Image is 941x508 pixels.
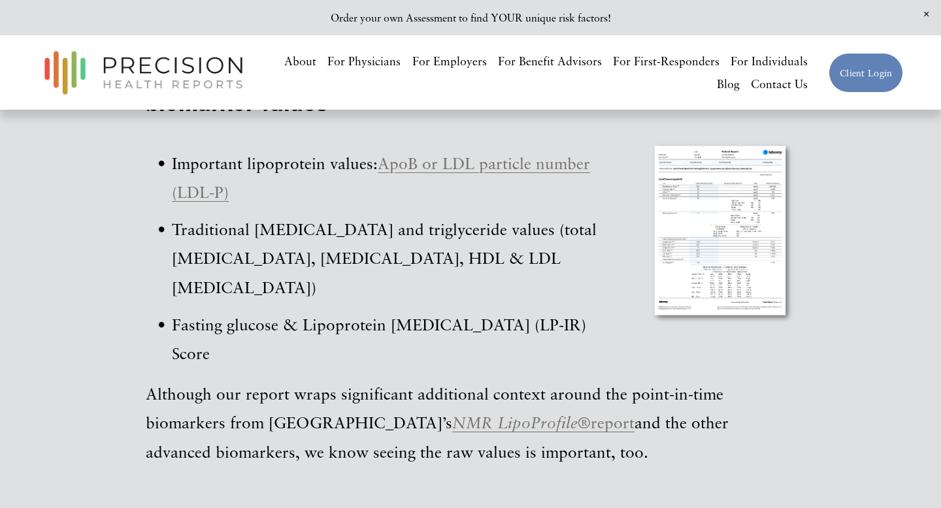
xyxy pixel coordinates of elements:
[146,379,795,466] p: Although our report wraps significant additional context around the point-in-time biomarkers from...
[452,413,635,432] a: NMR LipoProfile®report
[412,50,487,72] a: For Employers
[731,50,808,72] a: For Individuals
[146,56,795,117] strong: report and additional relevant biomarker values
[284,50,316,72] a: About
[327,50,401,72] a: For Physicians
[498,50,602,72] a: For Benefit Advisors
[613,50,719,72] a: For First-Responders
[172,153,590,202] a: ApoB or LDL particle number (LDL-P)
[751,72,808,95] a: Contact Us
[172,149,795,207] p: Important lipoprotein values:
[172,310,795,368] p: Fasting glucose & Lipoprotein [MEDICAL_DATA] (LP-IR) Score
[829,53,903,93] a: Client Login
[876,445,941,508] iframe: Chat Widget
[172,215,795,302] p: Traditional [MEDICAL_DATA] and triglyceride values (total [MEDICAL_DATA], [MEDICAL_DATA], HDL & L...
[717,72,740,95] a: Blog
[38,45,250,101] img: Precision Health Reports
[452,413,591,432] em: NMR LipoProfile®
